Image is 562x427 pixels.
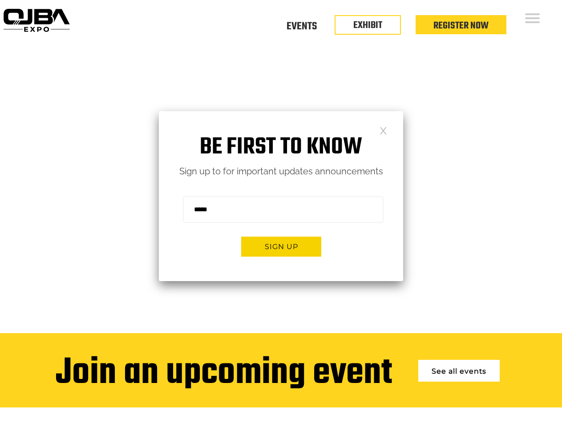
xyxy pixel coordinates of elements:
a: See all events [418,360,500,382]
a: Register Now [433,18,489,33]
a: Close [380,126,387,134]
h1: Be first to know [159,133,403,161]
button: Sign up [241,237,321,257]
a: EXHIBIT [353,18,382,33]
p: Sign up to for important updates announcements [159,164,403,179]
div: Join an upcoming event [56,353,392,394]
